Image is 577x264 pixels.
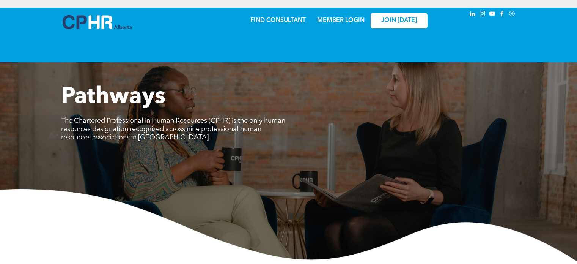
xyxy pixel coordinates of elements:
span: Pathways [61,86,165,109]
a: youtube [488,9,497,20]
a: instagram [478,9,487,20]
a: FIND CONSULTANT [250,17,306,24]
a: JOIN [DATE] [371,13,428,28]
a: linkedin [469,9,477,20]
a: facebook [498,9,506,20]
a: MEMBER LOGIN [317,17,365,24]
img: A blue and white logo for cp alberta [63,15,132,29]
span: JOIN [DATE] [381,17,417,24]
a: Social network [508,9,516,20]
span: The Chartered Professional in Human Resources (CPHR) is the only human resources designation reco... [61,117,285,141]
